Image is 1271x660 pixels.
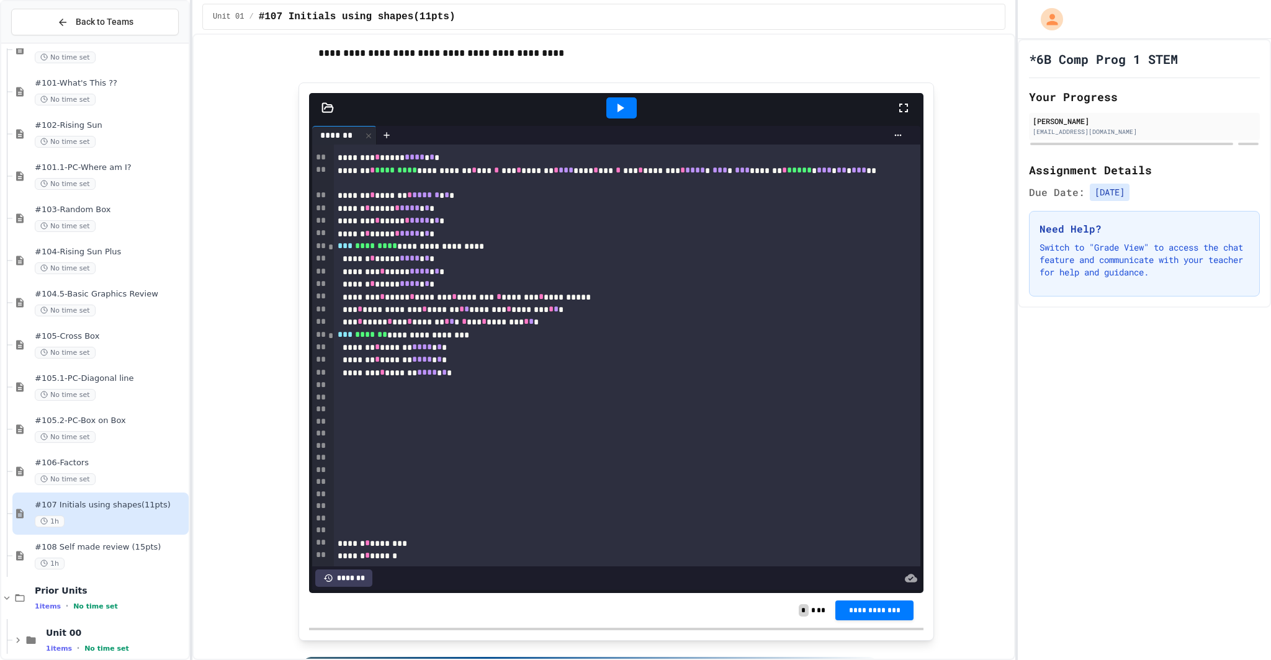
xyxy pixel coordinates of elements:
span: • [66,601,68,611]
span: #104.5-Basic Graphics Review [35,289,186,300]
span: 1 items [46,644,72,653]
h3: Need Help? [1040,221,1249,236]
span: No time set [84,644,129,653]
span: No time set [35,431,96,443]
span: #105.1-PC-Diagonal line [35,373,186,384]
span: Prior Units [35,585,186,596]
span: #104-Rising Sun Plus [35,247,186,257]
span: #105-Cross Box [35,331,186,342]
p: Switch to "Grade View" to access the chat feature and communicate with your teacher for help and ... [1040,241,1249,279]
span: #107 Initials using shapes(11pts) [259,9,456,24]
span: • [77,643,79,653]
span: #105.2-PC-Box on Box [35,416,186,426]
span: #101.1-PC-Where am I? [35,163,186,173]
span: Unit 01 [213,12,244,22]
span: #102-Rising Sun [35,120,186,131]
span: #108 Self made review (15pts) [35,542,186,553]
span: 1 items [35,602,61,610]
span: Back to Teams [76,16,133,29]
span: No time set [35,178,96,190]
div: [EMAIL_ADDRESS][DOMAIN_NAME] [1033,127,1256,136]
h2: Assignment Details [1029,161,1260,179]
span: [DATE] [1090,184,1130,201]
span: #106-Factors [35,458,186,468]
button: Back to Teams [11,9,179,35]
span: / [249,12,253,22]
span: No time set [35,473,96,485]
span: No time set [35,136,96,148]
h1: *6B Comp Prog 1 STEM [1029,50,1178,68]
span: 1h [35,515,65,527]
span: No time set [35,347,96,359]
span: No time set [73,602,118,610]
span: Unit 00 [46,627,186,638]
div: My Account [1028,5,1066,33]
span: 1h [35,558,65,569]
div: [PERSON_NAME] [1033,115,1256,127]
span: No time set [35,262,96,274]
h2: Your Progress [1029,88,1260,105]
span: No time set [35,51,96,63]
span: #107 Initials using shapes(11pts) [35,500,186,511]
span: No time set [35,389,96,401]
span: No time set [35,220,96,232]
span: No time set [35,94,96,105]
span: #103-Random Box [35,205,186,215]
span: No time set [35,305,96,316]
span: #101-What's This ?? [35,78,186,89]
span: Due Date: [1029,185,1085,200]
